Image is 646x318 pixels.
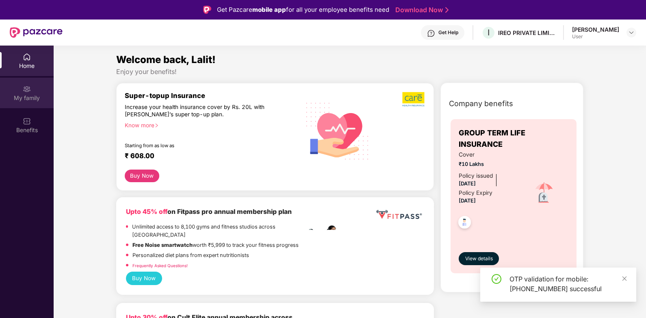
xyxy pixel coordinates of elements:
div: User [572,33,619,40]
img: svg+xml;base64,PHN2ZyBpZD0iRHJvcGRvd24tMzJ4MzIiIHhtbG5zPSJodHRwOi8vd3d3LnczLm9yZy8yMDAwL3N2ZyIgd2... [628,29,635,36]
img: svg+xml;base64,PHN2ZyB4bWxucz0iaHR0cDovL3d3dy53My5vcmcvMjAwMC9zdmciIHdpZHRoPSI0OC45NDMiIGhlaWdodD... [455,213,475,233]
div: IREO PRIVATE LIMITED [498,29,555,37]
b: on Fitpass pro annual membership plan [126,208,292,216]
div: Enjoy your benefits! [116,68,584,76]
a: Frequently Asked Questions! [132,263,188,268]
img: fppp.png [375,207,423,222]
span: check-circle [492,274,501,284]
span: close [622,276,627,281]
img: svg+xml;base64,PHN2ZyBpZD0iSGVscC0zMngzMiIgeG1sbnM9Imh0dHA6Ly93d3cudzMub3JnLzIwMDAvc3ZnIiB3aWR0aD... [427,29,435,37]
img: icon [530,179,558,207]
img: Logo [203,6,211,14]
strong: mobile app [252,6,286,13]
div: [PERSON_NAME] [572,26,619,33]
div: Policy issued [459,172,493,181]
span: View details [465,255,493,263]
img: svg+xml;base64,PHN2ZyBpZD0iQmVuZWZpdHMiIHhtbG5zPSJodHRwOi8vd3d3LnczLm9yZy8yMDAwL3N2ZyIgd2lkdGg9Ij... [23,117,31,125]
img: svg+xml;base64,PHN2ZyB4bWxucz0iaHR0cDovL3d3dy53My5vcmcvMjAwMC9zdmciIHhtbG5zOnhsaW5rPSJodHRwOi8vd3... [300,92,375,169]
img: b5dec4f62d2307b9de63beb79f102df3.png [402,91,425,107]
button: View details [459,252,499,265]
span: Welcome back, Lalit! [116,54,216,65]
span: right [154,123,159,128]
span: I [488,28,490,37]
a: Download Now [395,6,446,14]
button: Buy Now [126,272,162,285]
p: worth ₹5,999 to track your fitness progress [132,241,299,249]
img: New Pazcare Logo [10,27,63,38]
span: [DATE] [459,198,476,204]
div: ₹ 608.00 [125,152,292,161]
p: Personalized diet plans from expert nutritionists [132,251,249,259]
p: Unlimited access to 8,100 gyms and fitness studios across [GEOGRAPHIC_DATA] [132,223,300,239]
span: ₹10 Lakhs [459,160,520,168]
span: GROUP TERM LIFE INSURANCE [459,127,522,150]
div: Super-topup Insurance [125,91,300,100]
div: Know more [125,122,295,127]
img: insurerLogo [524,130,566,148]
span: Company benefits [449,98,513,109]
strong: Free Noise smartwatch [132,242,193,248]
img: Stroke [445,6,449,14]
div: Increase your health insurance cover by Rs. 20L with [PERSON_NAME]’s super top-up plan. [125,103,265,118]
button: Buy Now [125,170,159,182]
div: OTP validation for mobile: [PHONE_NUMBER] successful [509,274,626,294]
div: Get Pazcare for all your employee benefits need [217,5,389,15]
div: Get Help [438,29,458,36]
span: [DATE] [459,181,476,187]
div: Policy Expiry [459,189,492,198]
img: fpp.png [300,223,357,280]
div: Starting from as low as [125,143,266,148]
b: Upto 45% off [126,208,167,216]
img: svg+xml;base64,PHN2ZyB3aWR0aD0iMjAiIGhlaWdodD0iMjAiIHZpZXdCb3g9IjAgMCAyMCAyMCIgZmlsbD0ibm9uZSIgeG... [23,85,31,93]
img: svg+xml;base64,PHN2ZyBpZD0iSG9tZSIgeG1sbnM9Imh0dHA6Ly93d3cudzMub3JnLzIwMDAvc3ZnIiB3aWR0aD0iMjAiIG... [23,53,31,61]
span: Cover [459,150,520,159]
